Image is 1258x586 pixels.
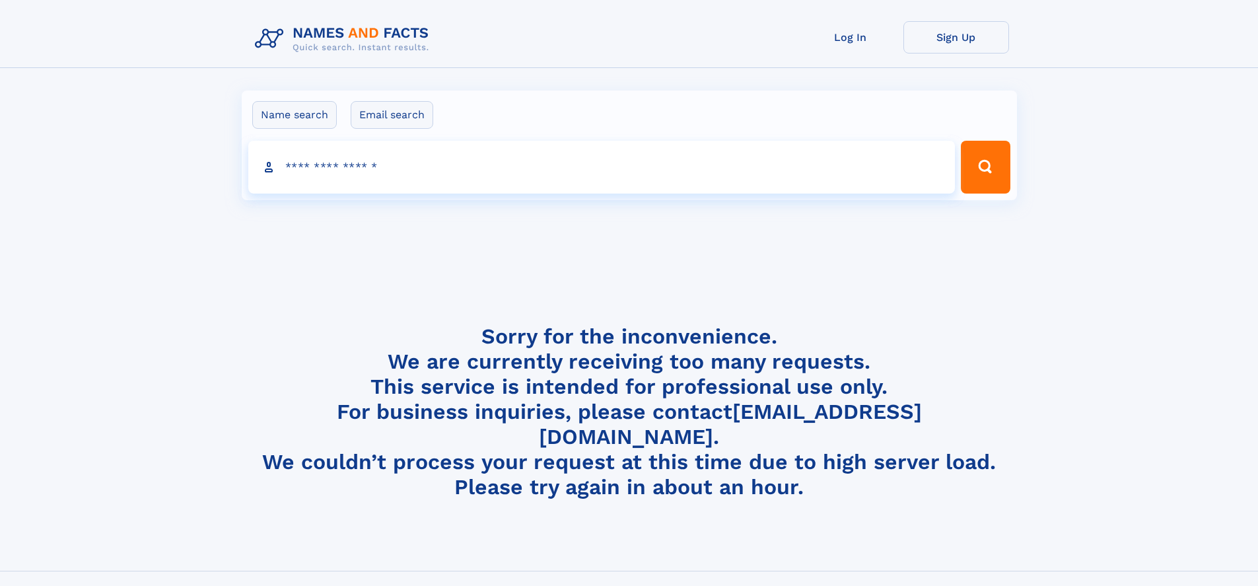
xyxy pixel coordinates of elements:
[798,21,903,54] a: Log In
[539,399,922,449] a: [EMAIL_ADDRESS][DOMAIN_NAME]
[961,141,1010,194] button: Search Button
[903,21,1009,54] a: Sign Up
[351,101,433,129] label: Email search
[250,324,1009,500] h4: Sorry for the inconvenience. We are currently receiving too many requests. This service is intend...
[252,101,337,129] label: Name search
[250,21,440,57] img: Logo Names and Facts
[248,141,956,194] input: search input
